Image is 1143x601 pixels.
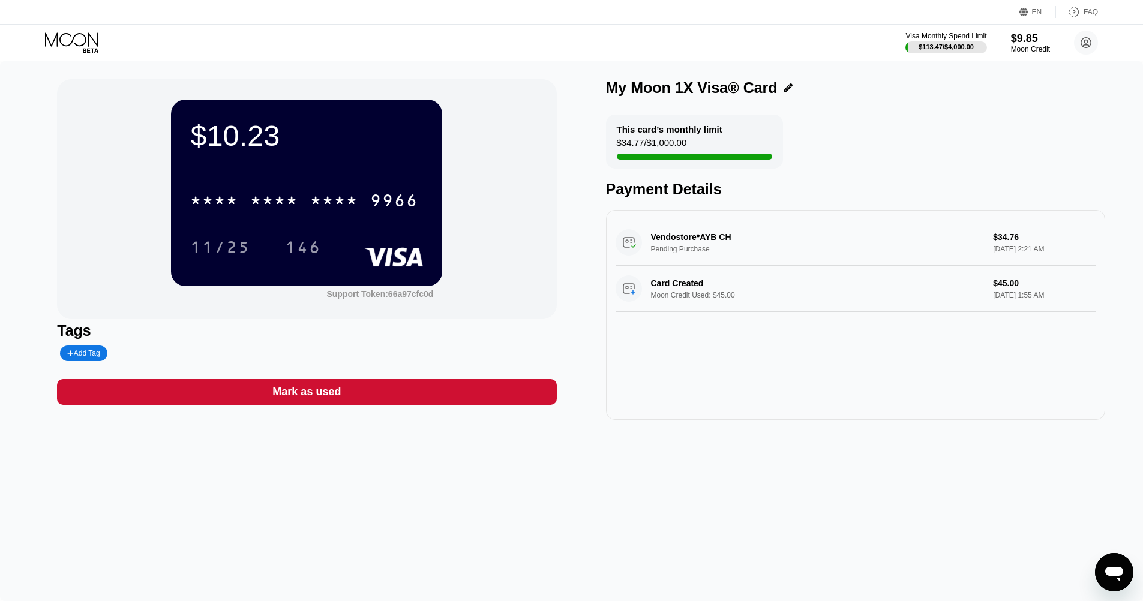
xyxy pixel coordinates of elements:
div: $10.23 [190,119,423,152]
div: My Moon 1X Visa® Card [606,79,778,97]
div: This card’s monthly limit [617,124,722,134]
div: FAQ [1084,8,1098,16]
div: 9966 [370,193,418,212]
div: 146 [285,239,321,259]
div: Support Token:66a97cfc0d [326,289,433,299]
div: EN [1019,6,1056,18]
div: Mark as used [57,379,556,405]
div: Tags [57,322,556,339]
div: Mark as used [272,385,341,399]
div: $34.77 / $1,000.00 [617,137,687,154]
div: FAQ [1056,6,1098,18]
div: EN [1032,8,1042,16]
div: Add Tag [67,349,100,357]
div: 11/25 [190,239,250,259]
div: Visa Monthly Spend Limit [905,32,986,40]
div: Visa Monthly Spend Limit$113.47/$4,000.00 [905,32,986,53]
div: 11/25 [181,232,259,262]
div: 146 [276,232,330,262]
iframe: Кнопка запуска окна обмена сообщениями [1095,553,1133,591]
div: Moon Credit [1011,45,1050,53]
div: $113.47 / $4,000.00 [919,43,974,50]
div: Payment Details [606,181,1105,198]
div: $9.85 [1011,32,1050,45]
div: Support Token: 66a97cfc0d [326,289,433,299]
div: Add Tag [60,345,107,361]
div: $9.85Moon Credit [1011,32,1050,53]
